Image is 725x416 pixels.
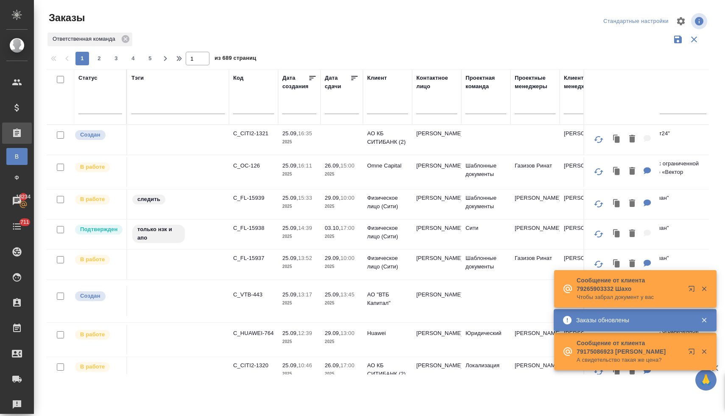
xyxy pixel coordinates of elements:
td: Газизов Ринат [510,250,560,279]
button: Клонировать [609,163,625,180]
span: В [11,152,23,161]
div: Выставляет ПМ после принятия заказа от КМа [74,254,122,265]
p: 2025 [325,338,359,346]
p: 13:45 [340,291,354,298]
td: [PERSON_NAME] [412,250,461,279]
div: следить [131,194,225,205]
td: [PERSON_NAME] [412,157,461,187]
p: C_FL-15938 [233,224,274,232]
td: [PERSON_NAME] [560,190,609,219]
button: Обновить [588,224,609,244]
p: 03.10, [325,225,340,231]
p: 15:00 [340,162,354,169]
p: 2025 [282,202,316,211]
p: C_OC-126 [233,162,274,170]
span: Заказы [47,11,85,25]
td: [PERSON_NAME] [510,190,560,219]
td: [PERSON_NAME] [560,157,609,187]
p: Сообщение от клиента 79175086923 [PERSON_NAME] [577,339,683,356]
button: Обновить [588,254,609,274]
p: Чтобы забрал документ у вас [577,293,683,302]
td: [PERSON_NAME] [412,325,461,355]
button: Клонировать [609,195,625,212]
p: C_FL-15937 [233,254,274,262]
p: Физическое лицо (Сити) [367,224,408,241]
div: Выставляет ПМ после принятия заказа от КМа [74,361,122,373]
p: 10:00 [340,195,354,201]
p: АО КБ СИТИБАНК (2) [367,361,408,378]
button: 4 [126,52,140,65]
span: 711 [15,218,34,226]
p: 2025 [282,338,316,346]
p: Создан [80,292,100,300]
p: 2025 [282,299,316,307]
p: Сообщение от клиента 79265903332 Шахо [577,276,683,293]
p: 25.09, [282,291,298,298]
button: Удалить [625,255,639,273]
td: [PERSON_NAME] [412,125,461,155]
p: АО "ВТБ Капитал" [367,290,408,307]
td: (МБ) ООО "Монблан" [609,250,711,279]
td: Газизов Ринат [510,157,560,187]
p: 2025 [282,232,316,241]
p: 25.09, [282,330,298,336]
p: 25.09, [282,255,298,261]
div: split button [601,15,671,28]
button: Клонировать [609,131,625,148]
p: C_VTB-443 [233,290,274,299]
p: Создан [80,131,100,139]
td: [PERSON_NAME] [412,190,461,219]
p: Физическое лицо (Сити) [367,194,408,211]
p: В работе [80,363,105,371]
p: C_HUAWEI-764 [233,329,274,338]
p: 26.09, [325,362,340,369]
button: Обновить [588,162,609,182]
button: Удалить [625,131,639,148]
div: Статус [78,74,98,82]
p: 13:52 [298,255,312,261]
button: 5 [143,52,157,65]
p: В работе [80,163,105,171]
p: 25.09, [282,195,298,201]
p: 15:33 [298,195,312,201]
button: 3 [109,52,123,65]
div: Тэги [131,74,144,82]
p: 25.09, [282,362,298,369]
p: 12:39 [298,330,312,336]
p: 10:00 [340,255,354,261]
button: Закрыть [695,316,713,324]
td: [PERSON_NAME] [412,357,461,387]
button: Сохранить фильтры [670,31,686,47]
p: 25.09, [282,162,298,169]
p: 2025 [282,262,316,271]
td: (Т2) ООО "Трактат24" [609,125,711,155]
p: В работе [80,255,105,264]
td: Шаблонные документы [461,190,510,219]
td: (МБ) ООО "Монблан" [609,190,711,219]
td: [PERSON_NAME] [412,220,461,249]
div: Проектная команда [466,74,506,91]
p: А свидетельство такая же цена? [577,356,683,364]
td: Локализация [461,357,510,387]
p: C_CITI2-1320 [233,361,274,370]
a: Ф [6,169,28,186]
button: Закрыть [695,348,713,355]
td: Юридический [461,325,510,355]
p: Подтвержден [80,225,117,234]
button: Клонировать [609,255,625,273]
button: Удалить [625,163,639,180]
p: 13:17 [298,291,312,298]
div: Контактное лицо [416,74,457,91]
span: 2 [92,54,106,63]
button: Открыть в новой вкладке [683,343,703,363]
div: Дата сдачи [325,74,350,91]
p: В работе [80,330,105,339]
p: 17:00 [340,225,354,231]
button: Удалить [625,195,639,212]
p: 26.09, [325,162,340,169]
p: 13:00 [340,330,354,336]
span: 5 [143,54,157,63]
div: Код [233,74,243,82]
a: В [6,148,28,165]
p: 17:00 [340,362,354,369]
